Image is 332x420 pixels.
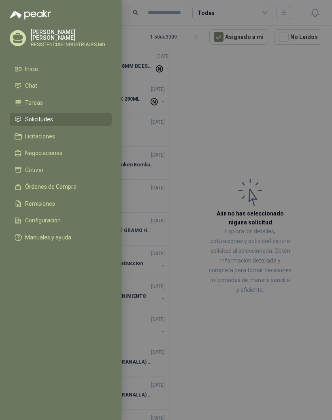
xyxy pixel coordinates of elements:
a: Negociaciones [10,146,112,160]
span: Remisiones [25,200,55,207]
span: Licitaciones [25,133,55,140]
span: Solicitudes [25,116,53,123]
img: Logo peakr [10,10,51,19]
span: Manuales y ayuda [25,234,71,241]
a: Configuración [10,214,112,228]
span: Tareas [25,99,43,106]
span: Configuración [25,217,61,224]
span: Órdenes de Compra [25,183,77,190]
a: Cotizar [10,163,112,177]
a: Órdenes de Compra [10,180,112,194]
span: Cotizar [25,167,44,173]
span: Negociaciones [25,150,62,156]
p: RESISTENCIAS INDUSTRIALES MG [31,42,112,47]
a: Inicio [10,62,112,76]
a: Tareas [10,96,112,110]
a: Licitaciones [10,129,112,143]
span: Inicio [25,66,38,72]
a: Solicitudes [10,113,112,127]
a: Chat [10,79,112,93]
span: Chat [25,82,37,89]
a: Remisiones [10,197,112,211]
p: [PERSON_NAME] [PERSON_NAME] [31,29,112,41]
a: Manuales y ayuda [10,230,112,244]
